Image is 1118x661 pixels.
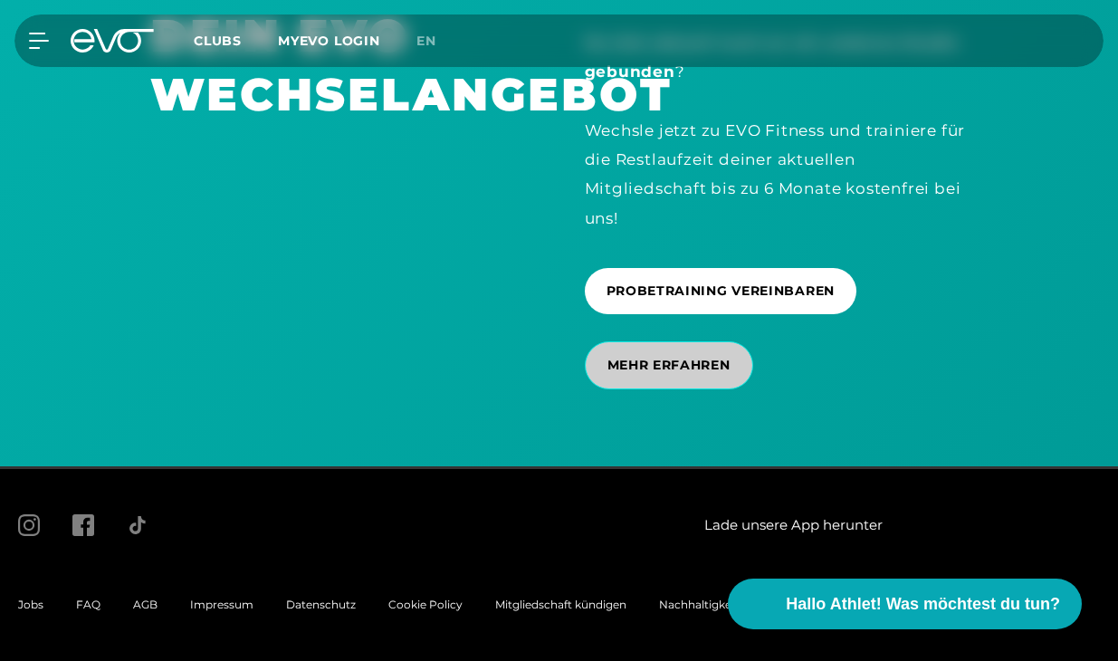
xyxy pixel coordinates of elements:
[607,356,731,375] span: MEHR ERFAHREN
[278,33,380,49] a: MYEVO LOGIN
[585,254,865,328] a: PROBETRAINING VEREINBAREN
[585,28,969,233] div: ? Wechsle jetzt zu EVO Fitness und trainiere für die Restlaufzeit deiner aktuellen Mitgliedschaft...
[18,598,43,611] a: Jobs
[388,598,463,611] a: Cookie Policy
[416,33,436,49] span: en
[286,598,356,611] a: Datenschutz
[194,32,278,49] a: Clubs
[495,598,626,611] a: Mitgliedschaft kündigen
[190,598,253,611] a: Impressum
[1013,513,1100,538] a: evofitness app
[904,511,991,540] a: evofitness app
[786,592,1060,617] span: Hallo Athlet! Was möchtest du tun?
[728,579,1082,629] button: Hallo Athlet! Was möchtest du tun?
[416,31,458,52] a: en
[585,328,760,403] a: MEHR ERFAHREN
[704,515,883,536] span: Lade unsere App herunter
[76,598,100,611] a: FAQ
[607,282,836,301] span: PROBETRAINING VEREINBAREN
[194,33,242,49] span: Clubs
[659,598,739,611] a: Nachhaltigkeit
[133,598,158,611] a: AGB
